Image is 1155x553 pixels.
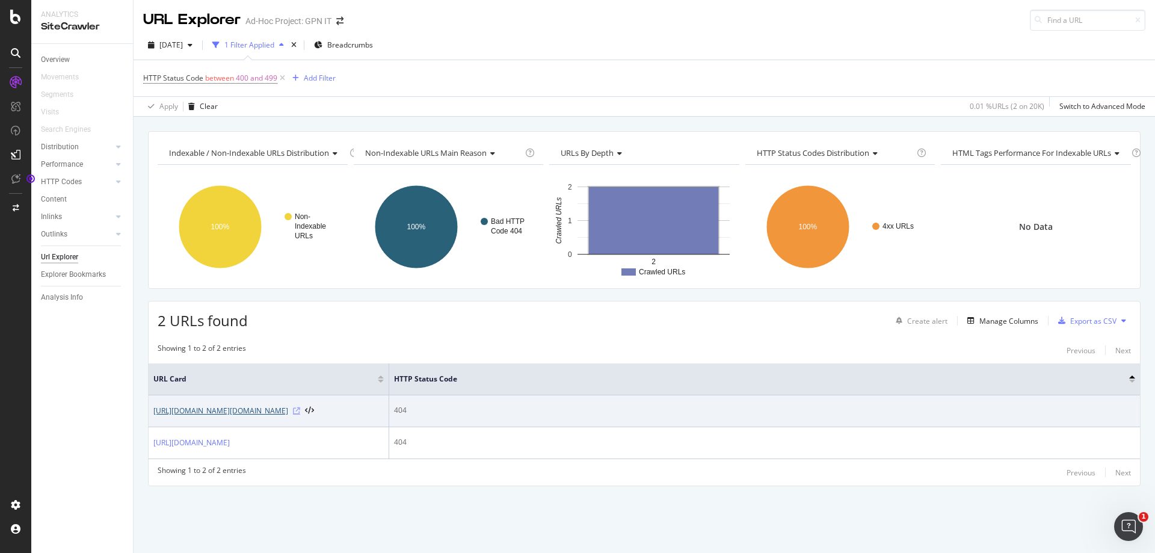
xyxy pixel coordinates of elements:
span: 2025 Sep. 3rd [159,40,183,50]
text: 2 [651,258,656,266]
button: Previous [1067,343,1095,357]
a: HTTP Codes [41,176,112,188]
svg: A chart. [158,175,348,279]
text: 1 [568,217,572,225]
div: Previous [1067,345,1095,356]
div: Showing 1 to 2 of 2 entries [158,465,246,480]
a: Analysis Info [41,291,125,304]
text: 100% [798,223,817,231]
span: Breadcrumbs [327,40,373,50]
div: Manage Columns [979,316,1038,326]
div: Showing 1 to 2 of 2 entries [158,343,246,357]
div: Tooltip anchor [25,173,36,184]
text: Non- [295,212,310,221]
div: Explorer Bookmarks [41,268,106,281]
button: [DATE] [143,36,197,55]
div: Switch to Advanced Mode [1059,101,1145,111]
a: Url Explorer [41,251,125,264]
a: Content [41,193,125,206]
div: Analysis Info [41,291,83,304]
span: HTTP Status Codes Distribution [757,147,869,158]
text: Crawled URLs [555,197,563,244]
svg: A chart. [745,175,935,279]
div: Export as CSV [1070,316,1116,326]
a: Segments [41,88,85,101]
text: 100% [407,223,425,231]
div: Movements [41,71,79,84]
div: Previous [1067,468,1095,478]
a: Inlinks [41,211,112,223]
button: Manage Columns [962,314,1038,328]
div: Url Explorer [41,251,78,264]
div: Apply [159,101,178,111]
div: SiteCrawler [41,20,123,34]
button: Next [1115,343,1131,357]
text: URLs [295,232,313,240]
div: 404 [394,405,1135,416]
div: 1 Filter Applied [224,40,274,50]
div: Performance [41,158,83,171]
iframe: Intercom live chat [1114,512,1143,541]
h4: Non-Indexable URLs Main Reason [363,143,523,162]
span: HTTP Status Code [143,73,203,83]
h4: HTML Tags Performance for Indexable URLs [950,143,1129,162]
text: Code 404 [491,227,522,235]
svg: A chart. [354,175,544,279]
a: Overview [41,54,125,66]
span: Indexable / Non-Indexable URLs distribution [169,147,329,158]
div: arrow-right-arrow-left [336,17,343,25]
span: Non-Indexable URLs Main Reason [365,147,487,158]
input: Find a URL [1030,10,1145,31]
h4: URLs by Depth [558,143,728,162]
span: HTTP Status Code [394,374,1111,385]
h4: HTTP Status Codes Distribution [754,143,915,162]
a: Distribution [41,141,112,153]
text: Crawled URLs [639,268,685,276]
a: [URL][DOMAIN_NAME] [153,437,230,449]
button: Previous [1067,465,1095,480]
button: Export as CSV [1053,311,1116,330]
div: Visits [41,106,59,119]
div: Next [1115,345,1131,356]
a: Search Engines [41,123,103,136]
div: Overview [41,54,70,66]
div: Outlinks [41,228,67,241]
button: 1 Filter Applied [208,36,289,55]
div: Next [1115,468,1131,478]
div: Inlinks [41,211,62,223]
div: Segments [41,88,73,101]
svg: A chart. [549,175,739,279]
a: Outlinks [41,228,112,241]
span: 2 URLs found [158,310,248,330]
button: View HTML Source [305,407,314,415]
a: Visits [41,106,71,119]
div: 0.01 % URLs ( 2 on 20K ) [970,101,1044,111]
span: 1 [1139,512,1148,522]
span: 400 and 499 [236,70,277,87]
div: times [289,39,299,51]
div: Distribution [41,141,79,153]
div: Add Filter [304,73,336,83]
a: Explorer Bookmarks [41,268,125,281]
button: Add Filter [288,71,336,85]
text: 2 [568,183,572,191]
div: Content [41,193,67,206]
div: URL Explorer [143,10,241,30]
a: Performance [41,158,112,171]
span: HTML Tags Performance for Indexable URLs [952,147,1111,158]
h4: Indexable / Non-Indexable URLs Distribution [167,143,347,162]
div: Create alert [907,316,947,326]
a: Visit Online Page [293,407,300,415]
text: Bad HTTP [491,217,525,226]
button: Switch to Advanced Mode [1055,97,1145,116]
div: Analytics [41,10,123,20]
div: 404 [394,437,1135,448]
text: 4xx URLs [882,222,914,230]
button: Breadcrumbs [309,36,378,55]
div: Search Engines [41,123,91,136]
div: HTTP Codes [41,176,82,188]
